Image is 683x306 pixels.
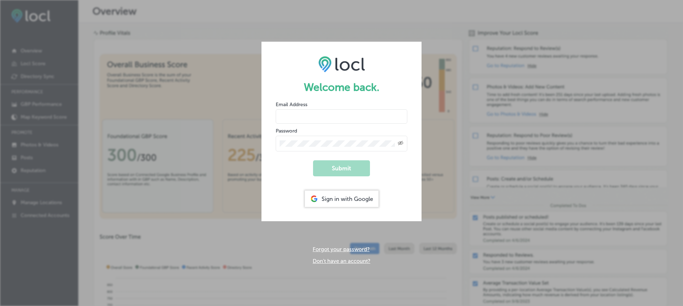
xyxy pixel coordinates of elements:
[313,160,370,176] button: Submit
[313,258,370,264] a: Don't have an account?
[276,128,297,134] label: Password
[276,102,307,108] label: Email Address
[305,191,378,207] div: Sign in with Google
[276,81,407,94] h1: Welcome back.
[318,56,365,72] img: LOCL logo
[313,246,370,253] a: Forgot your password?
[398,140,403,147] span: Toggle password visibility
